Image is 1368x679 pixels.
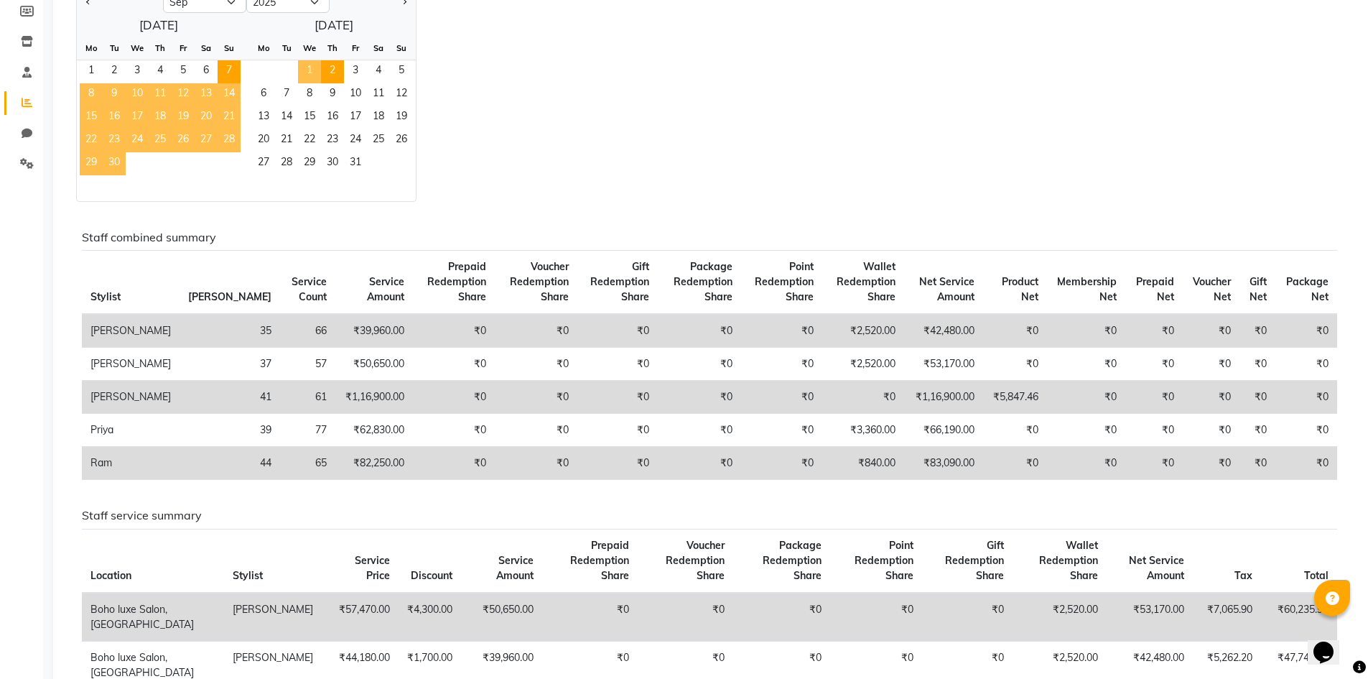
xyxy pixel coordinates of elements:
td: ₹50,650.00 [461,593,541,642]
div: Monday, October 13, 2025 [252,106,275,129]
span: Product Net [1002,275,1038,303]
span: Voucher Net [1193,275,1231,303]
td: ₹0 [922,593,1012,642]
span: 13 [252,106,275,129]
span: 21 [218,106,241,129]
span: 17 [126,106,149,129]
div: Wednesday, October 1, 2025 [298,60,321,83]
div: Wednesday, October 22, 2025 [298,129,321,152]
span: 30 [103,152,126,175]
span: 25 [367,129,390,152]
span: 28 [218,129,241,152]
span: 1 [80,60,103,83]
td: ₹0 [577,414,658,447]
span: 13 [195,83,218,106]
td: ₹60,235.90 [1261,593,1337,642]
span: 21 [275,129,298,152]
span: Point Redemption Share [855,539,913,582]
div: Th [321,37,344,60]
div: Thursday, October 2, 2025 [321,60,344,83]
div: We [126,37,149,60]
span: Tax [1234,569,1252,582]
td: ₹0 [658,348,740,381]
td: ₹840.00 [822,447,904,480]
span: 6 [252,83,275,106]
td: ₹1,16,900.00 [335,381,413,414]
span: 27 [252,152,275,175]
span: Discount [411,569,452,582]
td: [PERSON_NAME] [224,593,322,642]
span: Wallet Redemption Share [1039,539,1098,582]
td: 35 [180,314,280,348]
div: Tuesday, October 7, 2025 [275,83,298,106]
td: ₹0 [1125,414,1182,447]
td: ₹0 [1183,348,1239,381]
h6: Staff service summary [82,509,1337,522]
h6: Staff combined summary [82,231,1337,244]
div: Sunday, October 12, 2025 [390,83,413,106]
div: Monday, October 6, 2025 [252,83,275,106]
td: ₹0 [413,314,495,348]
div: Friday, October 31, 2025 [344,152,367,175]
div: Friday, September 26, 2025 [172,129,195,152]
td: ₹0 [1239,314,1275,348]
td: ₹0 [1239,414,1275,447]
span: 31 [344,152,367,175]
span: Gift Net [1250,275,1267,303]
div: Thursday, September 11, 2025 [149,83,172,106]
span: 27 [195,129,218,152]
td: ₹0 [741,447,822,480]
td: ₹2,520.00 [822,314,904,348]
span: 7 [275,83,298,106]
span: 16 [103,106,126,129]
span: Membership Net [1057,275,1117,303]
td: ₹0 [658,414,740,447]
td: ₹42,480.00 [904,314,983,348]
td: ₹0 [1183,381,1239,414]
td: ₹0 [1275,348,1337,381]
span: 11 [149,83,172,106]
div: Monday, September 15, 2025 [80,106,103,129]
span: Voucher Redemption Share [510,260,569,303]
div: Tuesday, September 9, 2025 [103,83,126,106]
span: Prepaid Net [1136,275,1174,303]
div: Thursday, October 30, 2025 [321,152,344,175]
span: 10 [126,83,149,106]
span: 16 [321,106,344,129]
div: Thursday, October 23, 2025 [321,129,344,152]
td: ₹0 [577,447,658,480]
td: ₹0 [741,414,822,447]
td: ₹0 [822,381,904,414]
div: Monday, October 20, 2025 [252,129,275,152]
span: 4 [367,60,390,83]
div: Monday, September 29, 2025 [80,152,103,175]
span: 15 [298,106,321,129]
div: Saturday, September 13, 2025 [195,83,218,106]
td: 77 [280,414,335,447]
td: [PERSON_NAME] [82,381,180,414]
td: ₹82,250.00 [335,447,413,480]
span: 19 [172,106,195,129]
span: Voucher Redemption Share [666,539,725,582]
span: 12 [390,83,413,106]
span: 22 [298,129,321,152]
span: 15 [80,106,103,129]
td: 65 [280,447,335,480]
span: Service Count [292,275,327,303]
td: ₹0 [1125,348,1182,381]
div: Wednesday, October 29, 2025 [298,152,321,175]
span: 17 [344,106,367,129]
td: 66 [280,314,335,348]
div: Su [390,37,413,60]
span: Stylist [233,569,263,582]
span: 14 [275,106,298,129]
div: Monday, September 1, 2025 [80,60,103,83]
td: ₹0 [1047,314,1125,348]
td: ₹0 [495,348,577,381]
iframe: chat widget [1308,622,1354,665]
td: ₹1,16,900.00 [904,381,983,414]
td: ₹0 [495,414,577,447]
div: Saturday, September 27, 2025 [195,129,218,152]
td: ₹0 [741,314,822,348]
span: Service Amount [367,275,404,303]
